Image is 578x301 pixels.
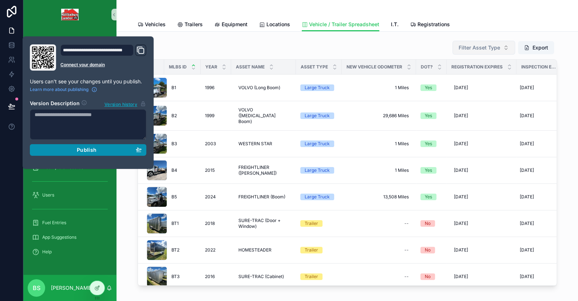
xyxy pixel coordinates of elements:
a: 1999 [205,113,227,119]
a: [DATE] [451,138,512,150]
span: I.T. [391,21,399,28]
a: 13,508 Miles [346,191,412,203]
a: 1 Miles [346,165,412,176]
span: [DATE] [520,85,534,91]
span: SURE-TRAC (Cabinet) [238,274,284,280]
span: SURE-TRAC (Door + Window) [238,218,289,229]
div: -- [404,247,409,253]
a: Large Truck [300,112,337,119]
span: B3 [171,141,177,147]
div: No [425,247,431,253]
a: SURE-TRAC (Cabinet) [235,271,292,282]
span: [DATE] [454,167,468,173]
a: Yes [420,194,442,200]
a: [DATE] [517,138,562,150]
span: 1 Miles [349,141,409,147]
a: VOLVO ([MEDICAL_DATA] Boom) [235,104,292,127]
span: Inspection Expires [521,64,557,70]
span: [DATE] [454,221,468,226]
span: Equipment [222,21,248,28]
span: [DATE] [454,194,468,200]
a: Trailer [300,273,337,280]
span: Filter Asset Type [459,44,500,51]
a: 1996 [205,85,227,91]
span: 1999 [205,113,214,119]
a: [DATE] [451,218,512,229]
a: [DATE] [517,271,562,282]
a: [DATE] [517,191,562,203]
a: Trailer [300,247,337,253]
a: 1 Miles [346,138,412,150]
span: [DATE] [520,274,534,280]
span: New Vehicle Odometer [347,64,402,70]
a: [DATE] [451,165,512,176]
a: [DATE] [517,110,562,122]
div: Trailer [305,247,318,253]
a: [DATE] [517,165,562,176]
span: [DATE] [454,113,468,119]
a: Large Truck [300,84,337,91]
p: [PERSON_NAME] [51,284,93,292]
div: No [425,220,431,227]
span: [DATE] [454,247,468,253]
a: [DATE] [451,110,512,122]
span: Learn more about publishing [30,87,88,92]
a: BT3 [169,271,196,282]
span: Fuel Entries [42,220,66,226]
a: Help [28,245,112,258]
a: I.T. [391,18,399,32]
button: Publish [30,144,146,156]
span: Asset Type [301,64,328,70]
a: B2 [169,110,196,122]
a: [DATE] [517,82,562,94]
div: -- [404,274,409,280]
div: scrollable content [23,29,116,268]
span: WESTERN STAR [238,141,272,147]
img: App logo [61,9,79,20]
span: Publish [77,147,96,153]
a: Connect your domain [60,62,146,68]
a: B4 [169,165,196,176]
p: Users can't see your changes until you publish. [30,78,146,85]
a: Dashboard [28,34,112,47]
div: -- [404,221,409,226]
span: B5 [171,194,177,200]
span: DOT? [421,64,433,70]
span: 13,508 Miles [349,194,409,200]
div: Yes [425,112,432,119]
a: -- [346,218,412,229]
span: Asset Name [236,64,265,70]
span: HOMESTEADER [238,247,272,253]
a: HOMESTEADER [235,244,292,256]
span: 1996 [205,85,214,91]
a: App Suggestions [28,231,112,244]
a: -- [346,271,412,282]
a: No [420,220,442,227]
span: [DATE] [454,85,468,91]
div: Large Truck [305,112,330,119]
span: Registration Expires [451,64,503,70]
span: 1 Miles [349,167,409,173]
a: 2024 [205,194,227,200]
a: Large Truck [300,167,337,174]
a: [DATE] [451,244,512,256]
span: 2024 [205,194,216,200]
a: VOLVO (Long Boom) [235,82,292,94]
button: Export [518,41,554,54]
a: [DATE] [517,218,562,229]
span: BT3 [171,274,179,280]
span: Registrations [417,21,450,28]
span: BT2 [171,247,179,253]
a: Vehicles [138,18,166,32]
div: Large Truck [305,167,330,174]
a: FREIGHTLINER ([PERSON_NAME]) [235,162,292,179]
a: No [420,247,442,253]
span: B1 [171,85,176,91]
a: [DATE] [451,82,512,94]
span: 2016 [205,274,215,280]
div: Large Truck [305,194,330,200]
span: Vehicles [145,21,166,28]
span: [DATE] [520,167,534,173]
span: [DATE] [454,274,468,280]
button: Version history [104,100,146,108]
